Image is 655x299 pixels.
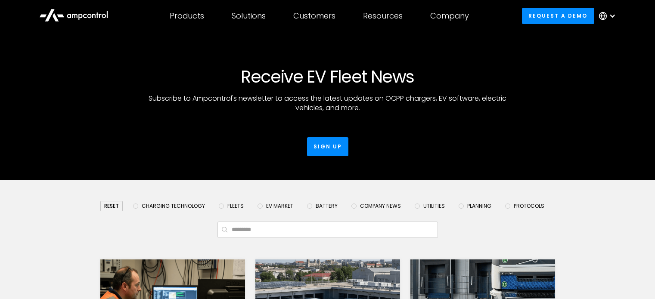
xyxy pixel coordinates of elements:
h1: Receive EV Fleet News [176,66,479,87]
a: Sign up [307,137,348,156]
span: Fleets [227,203,244,210]
div: Company [430,11,469,21]
div: Solutions [232,11,266,21]
p: Subscribe to Ampcontrol's newsletter to access the latest updates on OCPP chargers, EV software, ... [138,94,517,113]
span: Battery [316,203,338,210]
div: Resources [363,11,403,21]
div: Products [170,11,204,21]
div: Customers [293,11,335,21]
span: Planning [467,203,491,210]
span: EV Market [266,203,293,210]
a: Request a demo [522,8,594,24]
span: Company News [360,203,401,210]
span: Utilities [423,203,445,210]
div: reset [100,201,123,211]
span: Protocols [514,203,544,210]
span: Charging Technology [142,203,205,210]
